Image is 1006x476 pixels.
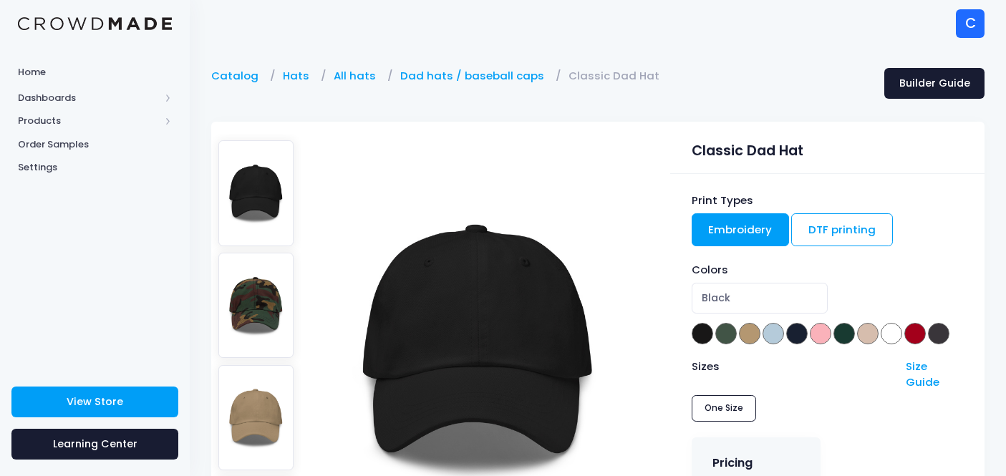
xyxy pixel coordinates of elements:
[692,323,713,344] span: Black
[334,68,383,84] a: All hats
[833,323,855,344] span: Spruce
[857,323,879,344] span: Stone
[763,323,784,344] span: Light Blue
[18,65,172,79] span: Home
[283,68,316,84] a: Hats
[11,387,178,417] a: View Store
[712,456,753,470] h4: Pricing
[904,323,926,344] span: Cranberry
[956,9,985,38] div: C
[18,114,160,128] span: Products
[18,137,172,152] span: Order Samples
[400,68,551,84] a: Dad hats / baseball caps
[569,68,667,84] a: Classic Dad Hat
[810,323,831,344] span: Pink
[739,323,760,344] span: Khaki
[53,437,137,451] span: Learning Center
[18,91,160,105] span: Dashboards
[11,429,178,460] a: Learning Center
[692,134,964,162] div: Classic Dad Hat
[791,213,893,246] a: DTF printing
[928,323,949,344] span: Dark Grey
[211,68,266,84] a: Catalog
[18,17,172,31] img: Logo
[715,323,737,344] span: Green Camo
[884,68,985,99] a: Builder Guide
[906,359,939,389] a: Size Guide
[692,262,964,278] div: Colors
[685,359,899,391] div: Sizes
[67,394,123,409] span: View Store
[786,323,808,344] span: Navy
[881,323,902,344] span: White
[692,193,964,208] div: Print Types
[18,160,172,175] span: Settings
[692,213,790,246] a: Embroidery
